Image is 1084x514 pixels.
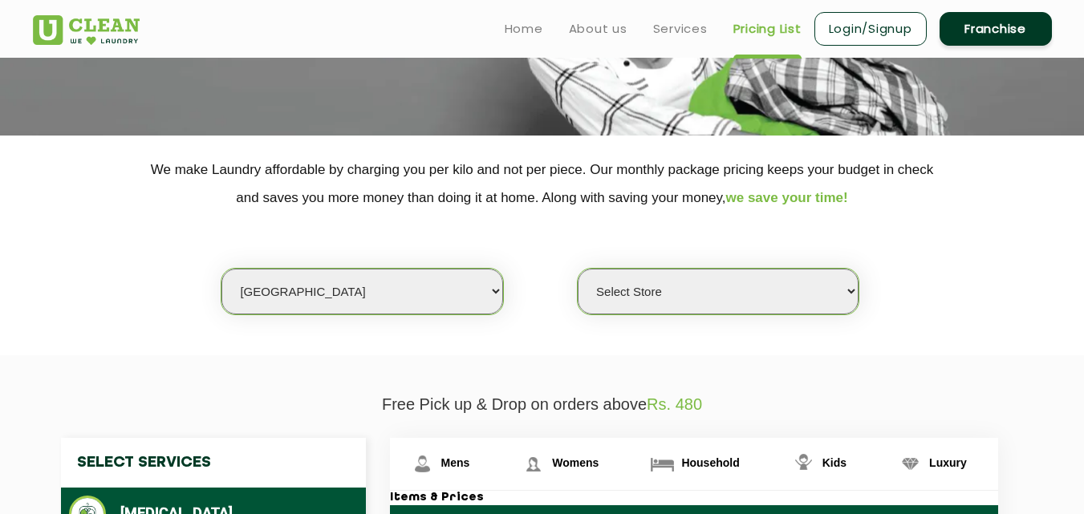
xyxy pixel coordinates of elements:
span: Kids [822,456,846,469]
a: Franchise [940,12,1052,46]
h4: Select Services [61,438,366,488]
a: Home [505,19,543,38]
span: Household [681,456,739,469]
a: Login/Signup [814,12,927,46]
span: Mens [441,456,470,469]
span: Rs. 480 [647,395,702,413]
h3: Items & Prices [390,491,998,505]
img: Kids [790,450,818,478]
span: Womens [552,456,599,469]
a: Pricing List [733,19,802,38]
img: Womens [519,450,547,478]
img: Household [648,450,676,478]
span: Luxury [929,456,967,469]
img: Luxury [896,450,924,478]
span: we save your time! [726,190,848,205]
a: Services [653,19,708,38]
a: About us [569,19,627,38]
p: Free Pick up & Drop on orders above [33,395,1052,414]
p: We make Laundry affordable by charging you per kilo and not per piece. Our monthly package pricin... [33,156,1052,212]
img: Mens [408,450,436,478]
img: UClean Laundry and Dry Cleaning [33,15,140,45]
